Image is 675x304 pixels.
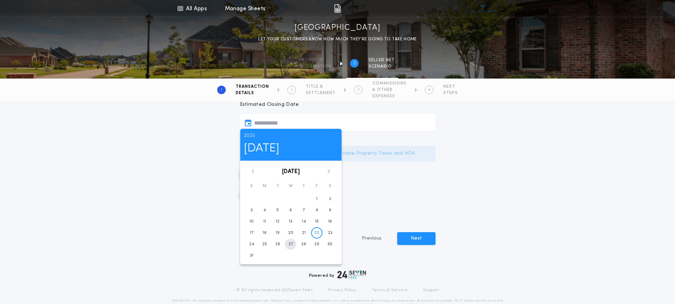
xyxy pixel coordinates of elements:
[298,205,309,216] button: 7
[298,216,309,227] button: 14
[289,207,292,213] time: 6
[372,81,406,86] span: COMMISSIONS
[306,90,336,96] span: SETTLEMENT
[291,87,293,93] h2: 2
[289,219,292,224] time: 13
[369,57,395,63] span: SELLER NET
[302,230,306,236] time: 21
[353,61,356,66] h2: 2
[311,216,322,227] button: 15
[240,101,435,108] p: Estimated Closing Date
[348,232,396,245] button: Previous
[262,241,267,247] time: 25
[315,219,319,224] time: 15
[310,182,324,190] div: F
[251,207,253,213] time: 3
[272,205,283,216] button: 5
[311,205,322,216] button: 8
[316,207,318,213] time: 8
[443,90,458,96] span: STEPS
[327,241,332,247] time: 30
[314,230,319,236] time: 22
[443,84,458,90] span: NEXT
[250,253,253,258] time: 31
[221,87,222,93] h2: 1
[250,230,253,236] time: 17
[423,287,439,293] a: Support
[276,219,280,224] time: 12
[299,64,332,69] span: information
[311,193,322,205] button: 1
[236,90,269,96] span: DETAILS
[372,87,406,93] span: & OTHER
[246,216,257,227] button: 10
[328,230,332,236] time: 23
[272,227,283,239] button: 19
[311,239,322,250] button: 29
[324,205,336,216] button: 9
[301,241,306,247] time: 28
[258,182,271,190] div: M
[246,239,257,250] button: 24
[272,239,283,250] button: 26
[357,87,360,93] h2: 3
[324,193,336,205] button: 2
[337,270,366,279] img: logo
[324,182,337,190] div: S
[236,84,269,90] span: TRANSACTION
[324,227,336,239] button: 23
[372,287,407,293] a: Terms of Service
[276,230,280,236] time: 19
[259,205,270,216] button: 4
[369,64,395,69] span: SCENARIO
[297,182,310,190] div: T
[275,241,280,247] time: 26
[259,239,270,250] button: 25
[282,167,300,176] button: [DATE]
[329,207,331,213] time: 9
[244,132,338,139] p: 2025
[285,239,296,250] button: 27
[246,205,257,216] button: 3
[311,227,322,239] button: 22
[263,207,266,213] time: 4
[428,87,431,93] h2: 4
[298,227,309,239] button: 21
[397,232,435,245] button: Next
[324,216,336,227] button: 16
[272,216,283,227] button: 12
[299,57,332,63] span: Property
[309,270,366,279] div: Powered by
[244,139,338,157] h1: [DATE]
[263,230,266,236] time: 18
[285,227,296,239] button: 20
[298,239,309,250] button: 28
[236,287,313,293] p: © All rights reserved. 24|Seven Fees
[271,182,284,190] div: T
[316,196,317,202] time: 1
[285,205,296,216] button: 6
[258,36,417,43] p: LET YOUR CUSTOMERS KNOW HOW MUCH THEY’RE GOING TO TAKE HOME
[294,22,381,34] h1: [GEOGRAPHIC_DATA]
[314,241,319,247] time: 29
[303,207,305,213] time: 7
[245,182,258,190] div: S
[285,216,296,227] button: 13
[249,219,254,224] time: 10
[372,93,406,99] span: EXPENSES
[288,230,293,236] time: 20
[328,287,356,293] a: Privacy Policy
[302,219,306,224] time: 14
[259,227,270,239] button: 18
[306,84,336,90] span: TITLE &
[324,239,336,250] button: 30
[246,227,257,239] button: 17
[288,241,293,247] time: 27
[470,5,496,12] img: vs-icon
[329,196,331,202] time: 2
[334,4,341,13] img: img
[276,207,279,213] time: 5
[328,219,332,224] time: 16
[259,216,270,227] button: 11
[249,241,254,247] time: 24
